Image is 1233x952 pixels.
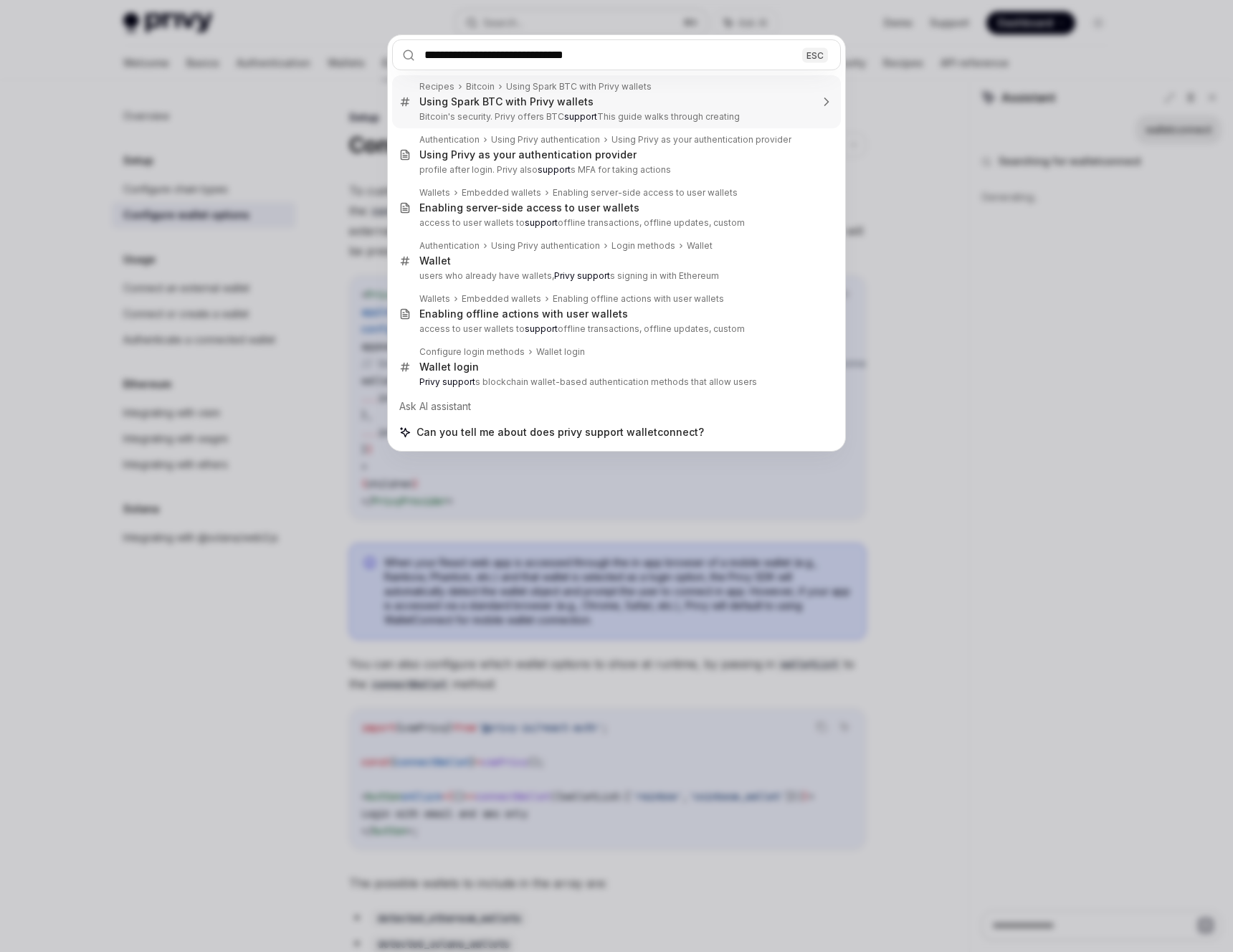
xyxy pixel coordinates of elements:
p: access to user wallets to offline transactions, offline updates, custom [419,323,811,335]
div: Enabling server-side access to user wallets [419,201,639,214]
div: Enabling offline actions with user wallets [419,308,628,320]
div: Using Privy authentication [491,134,600,146]
p: Bitcoin's security. Privy offers BTC This guide walks through creating [419,111,811,123]
p: users who already have wallets, s signing in with Ethereum [419,270,811,282]
div: Wallets [419,187,450,199]
div: Configure login methods [419,346,525,358]
div: Using Privy as your authentication provider [419,148,637,161]
div: Using Spark BTC with Privy wallets [419,95,594,108]
div: Wallet login [536,346,585,358]
p: profile after login. Privy also s MFA for taking actions [419,164,811,176]
div: Login methods [611,240,675,252]
span: Can you tell me about does privy support walletconnect? [416,425,704,439]
div: Wallets [419,293,450,305]
div: Authentication [419,134,480,146]
div: Wallet [419,254,451,267]
div: Recipes [419,81,454,92]
div: Authentication [419,240,480,252]
div: Using Spark BTC with Privy wallets [506,81,652,92]
div: Bitcoin [466,81,495,92]
div: ESC [802,47,828,62]
div: Embedded wallets [462,187,541,199]
b: support [525,323,558,334]
div: Wallet [687,240,713,252]
div: Enabling offline actions with user wallets [553,293,724,305]
p: access to user wallets to offline transactions, offline updates, custom [419,217,811,229]
div: Enabling server-side access to user wallets [553,187,738,199]
b: support [564,111,597,122]
p: s blockchain wallet-based authentication methods that allow users [419,376,811,388]
b: support [525,217,558,228]
div: Ask AI assistant [392,394,841,419]
div: Using Privy as your authentication provider [611,134,791,146]
b: Privy support [419,376,475,387]
div: Embedded wallets [462,293,541,305]
div: Using Privy authentication [491,240,600,252]
div: Wallet login [419,361,479,373]
b: support [538,164,571,175]
b: Privy support [554,270,610,281]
